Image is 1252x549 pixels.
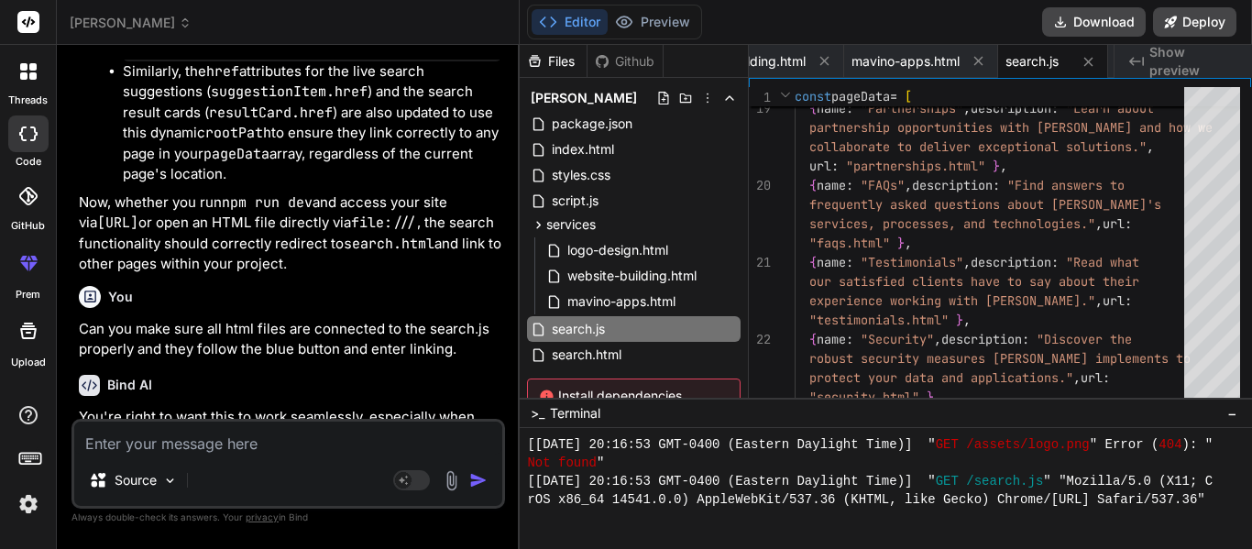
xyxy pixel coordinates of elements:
[963,254,971,270] span: ,
[70,14,192,32] span: [PERSON_NAME]
[749,330,771,349] div: 22
[79,319,501,360] p: Can you make sure all html files are connected to the search.js properly and they follow the blue...
[527,472,935,490] span: [[DATE] 20:16:53 GMT-0400 (Eastern Daylight Time)] "
[934,331,941,347] span: ,
[531,404,544,423] span: >_
[1182,435,1214,454] span: ): "
[344,235,434,253] code: search.html
[1090,435,1159,454] span: " Error (
[531,89,637,107] span: [PERSON_NAME]
[203,145,269,163] code: pageData
[1159,435,1181,454] span: 404
[809,177,817,193] span: {
[831,158,839,174] span: :
[550,113,634,135] span: package.json
[566,265,698,287] span: website-building.html
[209,104,333,122] code: resultCard.href
[1125,292,1132,309] span: :
[520,52,587,71] div: Files
[966,435,1089,454] span: /assets/logo.png
[566,239,670,261] span: logo-design.html
[1037,331,1132,347] span: "Discover the
[809,254,817,270] span: {
[966,472,1043,490] span: /search.js
[861,254,963,270] span: "Testimonials"
[971,100,1051,116] span: description
[890,88,897,104] span: =
[861,100,963,116] span: "Partnerships"
[162,473,178,489] img: Pick Models
[934,389,941,405] span: ,
[846,100,853,116] span: :
[809,369,1073,386] span: protect your data and applications."
[861,331,934,347] span: "Security"
[11,355,46,370] label: Upload
[532,9,608,35] button: Editor
[1043,472,1213,490] span: " "Mozilla/5.0 (X11; C
[809,312,949,328] span: "testimonials.html"
[205,124,271,142] code: rootPath
[16,287,40,302] label: prem
[8,93,48,108] label: threads
[1095,292,1103,309] span: ,
[905,177,912,193] span: ,
[809,215,1095,232] span: services, processes, and technologies."
[566,291,677,313] span: mavino-apps.html
[809,235,890,251] span: "faqs.html"
[1066,254,1139,270] span: "Read what
[597,454,604,472] span: "
[11,218,45,234] label: GitHub
[527,490,1204,509] span: rOS x86_64 14541.0.0) AppleWebKit/537.36 (KHTML, like Gecko) Chrome/[URL] Safari/537.36"
[861,177,905,193] span: "FAQs"
[108,288,133,306] h6: You
[963,100,971,116] span: ,
[608,9,697,35] button: Preview
[936,435,959,454] span: GET
[1125,215,1132,232] span: :
[927,389,934,405] span: }
[441,470,462,491] img: attachment
[809,350,1191,367] span: robust security measures [PERSON_NAME] implements to
[351,214,417,232] code: file:///
[1081,369,1103,386] span: url
[993,158,1000,174] span: }
[16,154,41,170] label: code
[550,164,612,186] span: styles.css
[749,88,771,107] span: 1
[107,376,152,394] h6: Bind AI
[1066,100,1154,116] span: "Learn about
[123,61,501,185] li: Similarly, the attributes for the live search suggestions ( ) and the search result cards ( ) are...
[222,193,313,212] code: npm run dev
[846,331,853,347] span: :
[809,273,1139,290] span: our satisfied clients have to say about their
[539,387,729,405] span: Install dependencies
[809,331,817,347] span: {
[206,62,239,81] code: href
[1149,43,1237,80] span: Show preview
[546,215,596,234] span: services
[550,404,600,423] span: Terminal
[817,177,846,193] span: name
[246,511,279,522] span: privacy
[79,407,501,448] p: You're right to want this to work seamlessly, especially when testing locally!
[795,88,831,104] span: const
[1103,292,1125,309] span: url
[809,119,1213,136] span: partnership opportunities with [PERSON_NAME] and how we
[936,472,959,490] span: GET
[1103,369,1110,386] span: :
[1051,254,1059,270] span: :
[831,88,890,104] span: pageData
[897,235,905,251] span: }
[550,318,607,340] span: search.js
[809,100,817,116] span: {
[1147,138,1154,155] span: ,
[905,88,912,104] span: [
[846,158,985,174] span: "partnerships.html"
[1095,215,1103,232] span: ,
[97,214,138,232] code: [URL]
[809,158,831,174] span: url
[851,52,960,71] span: mavino-apps.html
[71,509,505,526] p: Always double-check its answers. Your in Bind
[1007,177,1125,193] span: "Find answers to
[527,435,935,454] span: [[DATE] 20:16:53 GMT-0400 (Eastern Daylight Time)] "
